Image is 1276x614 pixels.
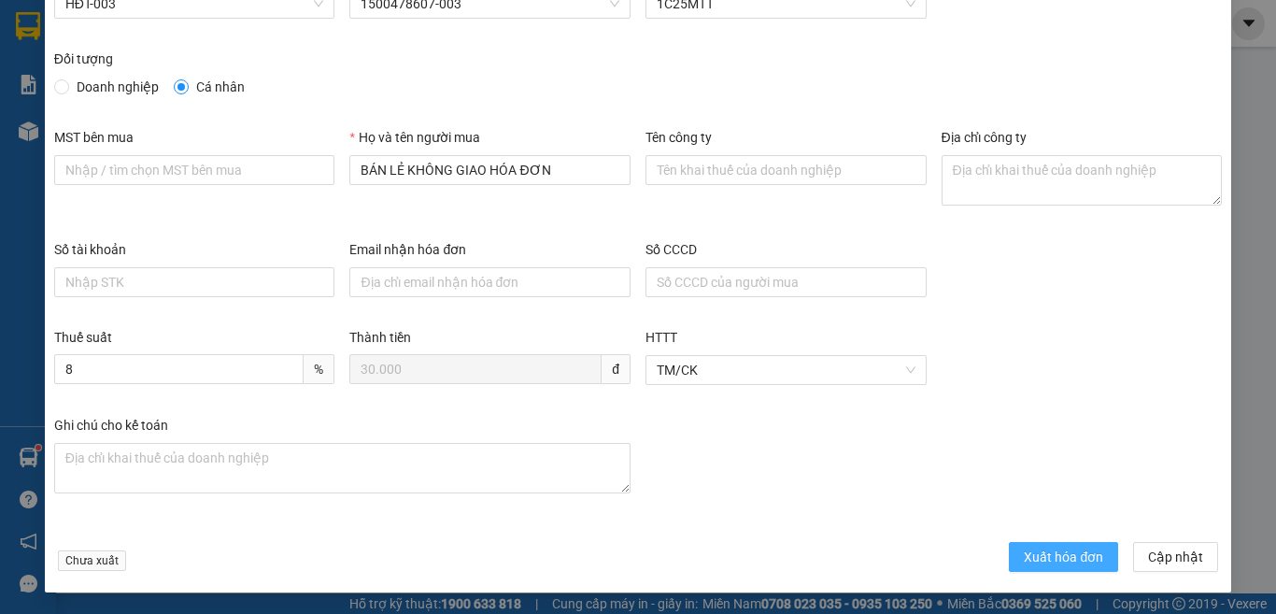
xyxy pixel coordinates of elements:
span: Doanh nghiệp [69,77,166,97]
textarea: Ghi chú đơn hàng Ghi chú cho kế toán [54,443,631,493]
span: Cập nhật [1148,547,1203,567]
label: Tên công ty [645,130,712,145]
input: Số CCCD [645,267,927,297]
label: Ghi chú cho kế toán [54,418,168,433]
input: Tên công ty [645,155,927,185]
label: Thuế suất [54,330,112,345]
span: Cá nhân [189,77,252,97]
span: Chưa xuất [58,550,126,571]
label: Số tài khoản [54,242,126,257]
label: Thành tiền [349,330,411,345]
label: Địa chỉ công ty [942,130,1027,145]
button: Xuất hóa đơn [1009,542,1118,572]
label: Số CCCD [645,242,697,257]
button: Cập nhật [1133,542,1218,572]
textarea: Địa chỉ công ty [942,155,1223,206]
label: HTTT [645,330,677,345]
input: Email nhận hóa đơn [349,267,631,297]
input: MST bên mua [54,155,335,185]
label: Họ và tên người mua [349,130,479,145]
label: Email nhận hóa đơn [349,242,466,257]
label: MST bên mua [54,130,134,145]
span: % [304,354,334,384]
span: Xuất hóa đơn [1024,547,1103,567]
span: đ [602,354,631,384]
input: Họ và tên người mua [349,155,631,185]
label: Đối tượng [54,51,113,66]
input: Số tài khoản [54,267,335,297]
input: Thuế suất [54,354,305,384]
span: TM/CK [657,356,915,384]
